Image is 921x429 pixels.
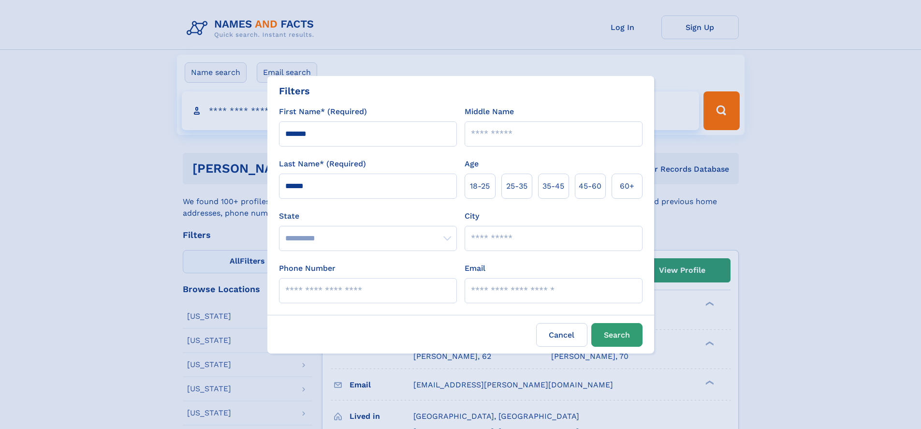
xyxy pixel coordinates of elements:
label: Cancel [536,323,587,347]
label: First Name* (Required) [279,106,367,118]
label: Last Name* (Required) [279,158,366,170]
span: 45‑60 [579,180,601,192]
label: Phone Number [279,263,336,274]
button: Search [591,323,643,347]
span: 25‑35 [506,180,527,192]
label: City [465,210,479,222]
label: State [279,210,457,222]
label: Email [465,263,485,274]
label: Middle Name [465,106,514,118]
label: Age [465,158,479,170]
span: 18‑25 [470,180,490,192]
span: 35‑45 [542,180,564,192]
span: 60+ [620,180,634,192]
div: Filters [279,84,310,98]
